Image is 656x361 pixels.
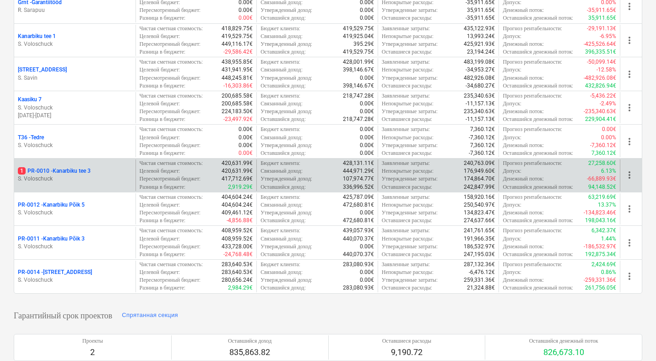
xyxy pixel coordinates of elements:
p: 408,959.52€ [222,227,253,235]
p: Бюджет клиента : [260,227,300,235]
p: 7,360.12€ [470,126,495,133]
p: 7,360.12€ [470,142,495,149]
p: Kanarbiku tee 1 [18,33,56,40]
div: PR-0012 -Kanarbiku Põik 5S. Voloschuck [18,201,132,217]
p: 0.00€ [602,126,616,133]
p: S. Voloschuck [18,142,132,149]
p: Оставшийся денежный поток : [503,48,573,56]
p: Утвержденные затраты : [382,142,438,149]
p: Заявленные затраты : [382,25,430,33]
p: Оставшийся доход : [260,149,305,157]
p: 0.00€ [360,108,374,115]
p: 6,342.37€ [591,227,616,235]
div: Спрятанная секция [122,310,178,321]
p: Непокрытые расходы : [382,167,434,175]
p: -35,911.65€ [466,14,495,22]
p: 439,057.93€ [343,227,374,235]
p: Чистая сметная стоимость : [140,159,203,167]
p: 428,131.11€ [343,159,374,167]
p: Разница в бюджете : [140,48,186,56]
p: Оставшийся доход : [260,251,305,258]
p: Оставшийся денежный поток : [503,217,573,224]
p: 0.00€ [239,126,253,133]
span: more_vert [624,271,635,282]
p: Утвержденный доход : [260,175,312,183]
p: -34,953.27€ [466,66,495,74]
p: 472,680.81€ [343,217,374,224]
p: Оставшиеся расходы : [382,149,432,157]
p: Целевой бюджет : [140,134,180,142]
p: 23,194.24€ [467,48,495,56]
span: more_vert [624,170,635,180]
p: 224,183.50€ [222,108,253,115]
p: Непокрытые расходы : [382,201,434,209]
p: Непокрытые расходы : [382,100,434,108]
p: Прогноз рентабельности : [503,92,562,100]
p: Чистая сметная стоимость : [140,227,203,235]
p: Прогноз рентабельности : [503,58,562,66]
button: Спрятанная секция [119,308,180,323]
p: Заявленные затраты : [382,261,430,268]
p: PR-0012 - Kanarbiku Põik 5 [18,201,85,209]
p: -12.58% [596,66,616,74]
p: 438,955.85€ [222,58,253,66]
p: 0.00€ [360,100,374,108]
p: 174,864.70€ [464,175,495,183]
p: Заявленные затраты : [382,58,430,66]
p: Заявленные затраты : [382,159,430,167]
p: Связанный доход : [260,134,303,142]
p: 1.44% [601,235,616,243]
p: -11,157.13€ [466,115,495,123]
p: 2,424.69€ [591,261,616,268]
p: 449,116.17€ [222,40,253,48]
p: 218,747.28€ [343,92,374,100]
p: Утвержденный доход : [260,74,312,82]
p: Денежный поток : [503,108,544,115]
p: 287,132.36€ [464,261,495,268]
p: 191,966.35€ [464,235,495,243]
p: Заявленные затраты : [382,92,430,100]
p: S. Voloschuck [18,40,132,48]
p: 0.00€ [360,209,374,217]
p: -134,823.46€ [584,209,616,217]
p: Утвержденный доход : [260,6,312,14]
p: 440,070.37€ [343,235,374,243]
p: Чистая сметная стоимость : [140,25,203,33]
p: 176,949.60€ [464,167,495,175]
p: 428,001.99€ [343,58,374,66]
p: Разница в бюджете : [140,82,186,90]
p: Оставшийся доход : [260,115,305,123]
p: 13,993.24€ [467,33,495,40]
p: 417,712.69€ [222,175,253,183]
p: 435,122.93€ [464,25,495,33]
p: Целевой бюджет : [140,268,180,276]
p: 235,340.63€ [464,92,495,100]
p: -35,911.65€ [587,6,616,14]
p: Разница в бюджете : [140,217,186,224]
p: PR-0010 - Kanarbiku tee 3 [18,167,91,175]
p: Разница в бюджете : [140,183,186,191]
p: Денежный поток : [503,74,544,82]
p: Утвержденные затраты : [382,209,438,217]
p: 420,631.99€ [222,159,253,167]
p: 419,925.04€ [343,33,374,40]
p: Бюджет клиента : [260,126,300,133]
div: T36 -TedreS. Voloschuck [18,134,132,149]
span: more_vert [624,136,635,147]
p: Разница в бюджете : [140,251,186,258]
p: 242,847.99€ [464,183,495,191]
p: 283,640.53€ [222,268,253,276]
p: Оставшиеся расходы : [382,183,432,191]
p: Связанный доход : [260,33,303,40]
p: Бюджет клиента : [260,25,300,33]
p: Бюджет клиента : [260,92,300,100]
p: Оставшиеся расходы : [382,82,432,90]
p: Бюджет клиента : [260,193,300,201]
p: 0.00€ [239,142,253,149]
p: 200,685.58€ [222,92,253,100]
p: PR-0011 - Kanarbiku Põik 3 [18,235,85,243]
p: Прогноз рентабельности : [503,227,562,235]
p: -34,680.27€ [466,82,495,90]
p: 419,529.75€ [343,25,374,33]
p: 0.00€ [360,74,374,82]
